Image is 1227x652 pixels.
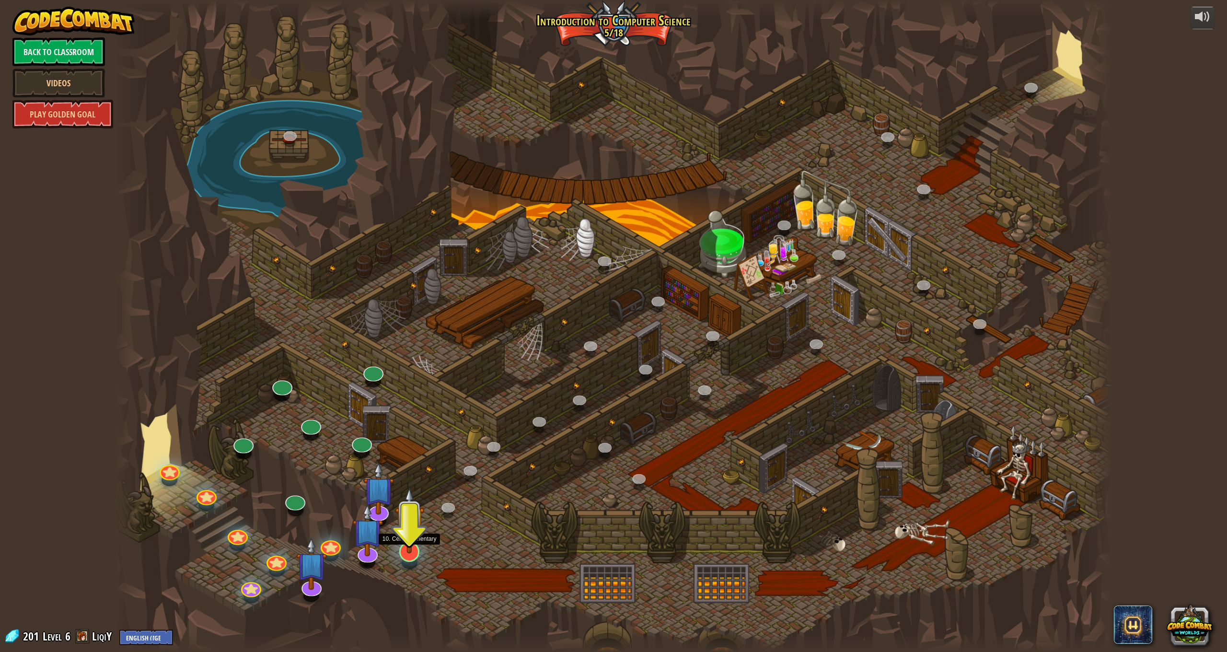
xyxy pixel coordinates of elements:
[395,487,424,554] img: level-banner-unstarted.png
[1191,7,1215,29] button: Adjust volume
[43,629,62,644] span: Level
[92,629,115,644] a: LiqiY
[12,7,135,35] img: CodeCombat - Learn how to code by playing a game
[23,629,42,644] span: 201
[12,37,105,66] a: Back to Classroom
[12,100,113,128] a: Play Golden Goal
[363,462,394,515] img: level-banner-unstarted-subscriber.png
[12,69,105,97] a: Videos
[65,629,70,644] span: 6
[296,537,327,590] img: level-banner-unstarted-subscriber.png
[352,504,383,557] img: level-banner-unstarted-subscriber.png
